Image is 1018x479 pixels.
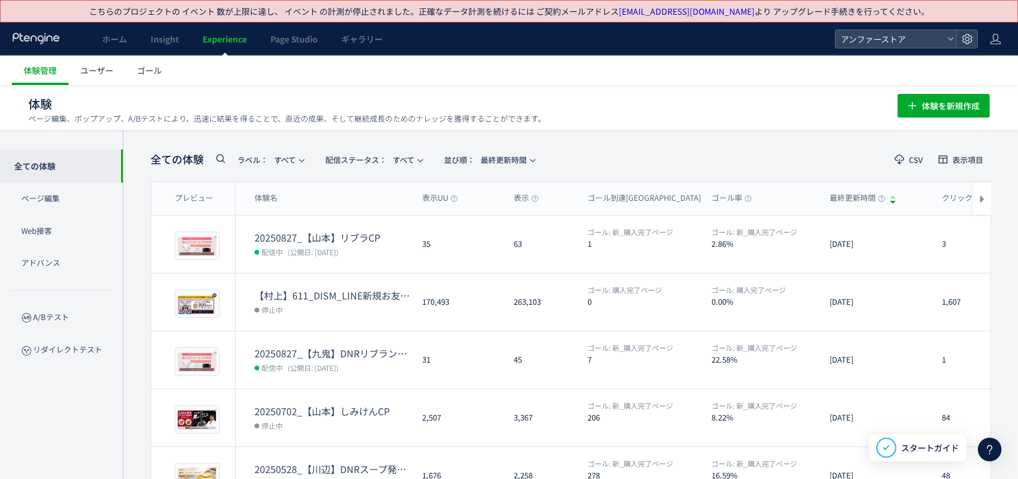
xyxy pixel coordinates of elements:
span: Experience [203,33,247,45]
span: 新_購入完了ページ [588,458,673,468]
button: ラベル：すべて [230,150,311,169]
div: 2,507 [413,389,504,447]
dt: 20250827_【山本】リブラCP [255,231,413,245]
span: Insight [151,33,179,45]
span: 新_購入完了ページ [712,343,797,353]
div: [DATE] [820,216,932,273]
span: アンファーストア [837,30,942,48]
span: クリックUU [942,193,993,204]
dt: 8.22% [712,412,820,423]
dt: 0 [588,296,702,307]
div: 63 [504,216,578,273]
img: bda00414a113e84da60f303be362cf1d1749614138044.png [178,292,217,315]
span: 体験管理 [24,64,57,76]
dt: 22.58% [712,354,820,365]
span: 表示項目 [952,156,983,164]
span: 最終更新時間 [830,193,885,204]
a: [EMAIL_ADDRESS][DOMAIN_NAME] [619,5,755,17]
span: 正確なデータ計測を続けるには ご契約メールアドレス より アップグレード手続きを行ってください。 [419,5,929,17]
span: (公開日: [DATE]) [288,247,338,257]
button: 体験を新規作成 [898,94,990,118]
div: [DATE] [820,273,932,331]
span: すべて [237,150,296,170]
span: ギャラリー [341,33,383,45]
div: 170,493 [413,273,504,331]
span: 新_購入完了ページ [712,458,797,468]
span: 停止中 [262,304,283,315]
span: 新_購入完了ページ [712,227,797,237]
dt: 【村上】611_DISM_LINE新規お友達CP [255,289,413,302]
span: 並び順： [444,154,475,165]
button: 表示項目 [931,150,991,169]
span: プレビュー [175,193,213,204]
div: 45 [504,331,578,389]
div: 35 [413,216,504,273]
span: 購入完了ページ [588,285,662,295]
p: ページ編集、ポップアップ、A/Bテストにより、迅速に結果を得ることで、直近の成果、そして継続成長のためのナレッジを獲得することができます。 [28,113,546,124]
dt: 1 [588,238,702,249]
span: CSV [909,156,923,164]
span: 全ての体験 [151,152,204,167]
span: (公開日: [DATE]) [288,363,338,373]
button: 配信ステータス​：すべて [318,150,429,169]
span: 配信中 [262,361,283,373]
dt: 206 [588,412,702,423]
span: ラベル： [237,154,268,165]
span: ホーム [102,33,127,45]
span: 新_購入完了ページ [712,400,797,410]
img: 14d1be9082bf97f8c5f56ae16364e2451751366971733.png [178,408,217,431]
span: ユーザー [80,64,113,76]
div: 31 [413,331,504,389]
span: Page Studio [270,33,318,45]
span: 新_購入完了ページ [588,400,673,410]
p: こちらのプロジェクトの イベント 数が上限に達し、 イベント の計測が停止されました。 [89,5,929,17]
dt: 20250702_【山本】しみけんCP [255,405,413,418]
span: 新_購入完了ページ [588,227,673,237]
dt: 20250528_【川辺】DNRスープ発売（数量限定） [255,462,413,476]
div: [DATE] [820,331,932,389]
button: 並び順：最終更新時間 [436,150,541,169]
span: ゴール [137,64,162,76]
img: 8210a7585d908110b51b8221d9fd94a61756206222738.png [178,350,217,373]
button: CSV [887,150,931,169]
span: 新_購入完了ページ [588,343,673,353]
span: 購入完了ページ [712,285,786,295]
span: 表示 [514,193,539,204]
span: 配信ステータス​： [325,154,387,165]
dt: 20250827_【九鬼】DNRリブランディングCP [255,347,413,360]
img: c6c617102002b09e8c6f5879f42bde981756268037225.png [178,234,217,257]
div: 3,367 [504,389,578,447]
span: ゴール率 [712,193,752,204]
dt: 0.00% [712,296,820,307]
div: [DATE] [820,389,932,447]
span: スタートガイド [901,442,959,454]
span: 停止中 [262,419,283,431]
span: 体験を新規作成 [922,94,980,118]
div: 263,103 [504,273,578,331]
span: 最終更新時間 [444,150,527,170]
span: 配信中 [262,246,283,258]
dt: 2.86% [712,238,820,249]
span: ゴール到達[GEOGRAPHIC_DATA] [588,193,710,204]
h1: 体験 [28,96,872,113]
dt: 7 [588,354,702,365]
span: 表示UU [422,193,458,204]
span: すべて [325,150,415,170]
span: 体験名 [255,193,278,204]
